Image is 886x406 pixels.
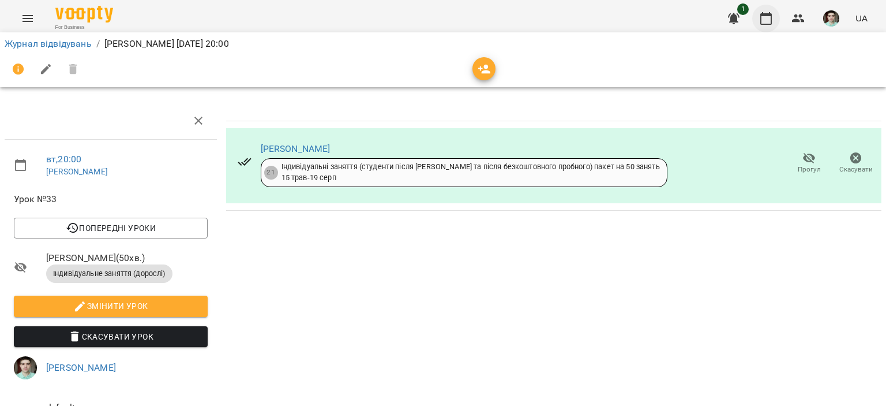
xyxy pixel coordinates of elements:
p: [PERSON_NAME] [DATE] 20:00 [104,37,229,51]
span: Урок №33 [14,192,208,206]
span: UA [855,12,868,24]
span: Змінити урок [23,299,198,313]
a: Журнал відвідувань [5,38,92,49]
button: Menu [14,5,42,32]
div: Індивідуальні заняття (студенти після [PERSON_NAME] та після безкоштовного пробного) пакет на 50 ... [281,162,660,183]
a: вт , 20:00 [46,154,81,165]
span: 1 [737,3,749,15]
nav: breadcrumb [5,37,881,51]
img: Voopty Logo [55,6,113,23]
button: Попередні уроки [14,218,208,239]
div: 21 [264,166,278,180]
button: Скасувати [832,147,879,180]
button: Скасувати Урок [14,326,208,347]
a: [PERSON_NAME] [46,362,116,373]
a: [PERSON_NAME] [261,143,331,154]
span: For Business [55,24,113,31]
button: Прогул [786,147,832,180]
button: UA [851,8,872,29]
a: [PERSON_NAME] [46,167,108,176]
li: / [96,37,100,51]
img: 8482cb4e613eaef2b7d25a10e2b5d949.jpg [14,356,37,379]
button: Змінити урок [14,296,208,316]
span: Скасувати Урок [23,330,198,344]
span: Індивідуальне заняття (дорослі) [46,269,172,279]
span: [PERSON_NAME] ( 50 хв. ) [46,251,208,265]
span: Попередні уроки [23,221,198,235]
span: Прогул [798,165,821,174]
img: 8482cb4e613eaef2b7d25a10e2b5d949.jpg [823,10,839,27]
span: Скасувати [839,165,873,174]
